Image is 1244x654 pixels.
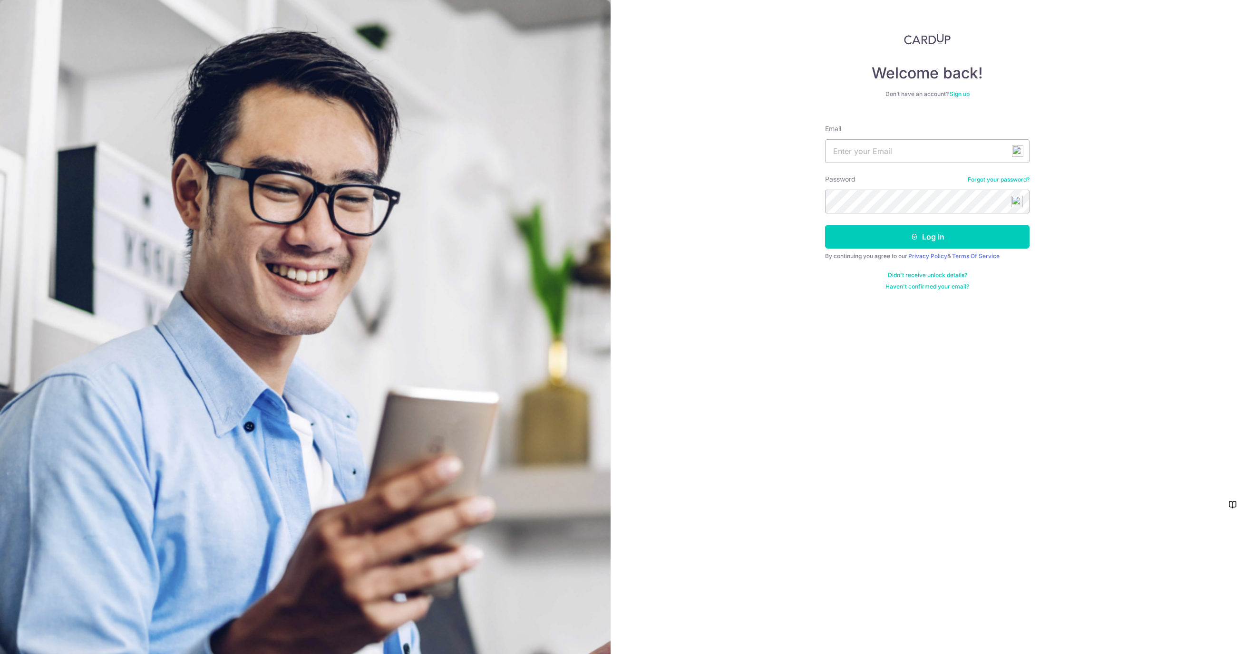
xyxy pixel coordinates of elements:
a: Terms Of Service [952,252,1000,260]
img: CardUp Logo [904,33,951,45]
a: Sign up [950,90,970,97]
img: npw-badge-icon-locked.svg [1012,145,1023,157]
a: Didn't receive unlock details? [888,271,967,279]
img: npw-badge-icon-locked.svg [1011,196,1023,207]
a: Privacy Policy [908,252,947,260]
h4: Welcome back! [825,64,1030,83]
a: Forgot your password? [968,176,1030,183]
input: Enter your Email [825,139,1030,163]
div: By continuing you agree to our & [825,252,1030,260]
a: Haven't confirmed your email? [885,283,969,290]
label: Password [825,174,855,184]
div: Don’t have an account? [825,90,1030,98]
button: Log in [825,225,1030,249]
label: Email [825,124,841,134]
